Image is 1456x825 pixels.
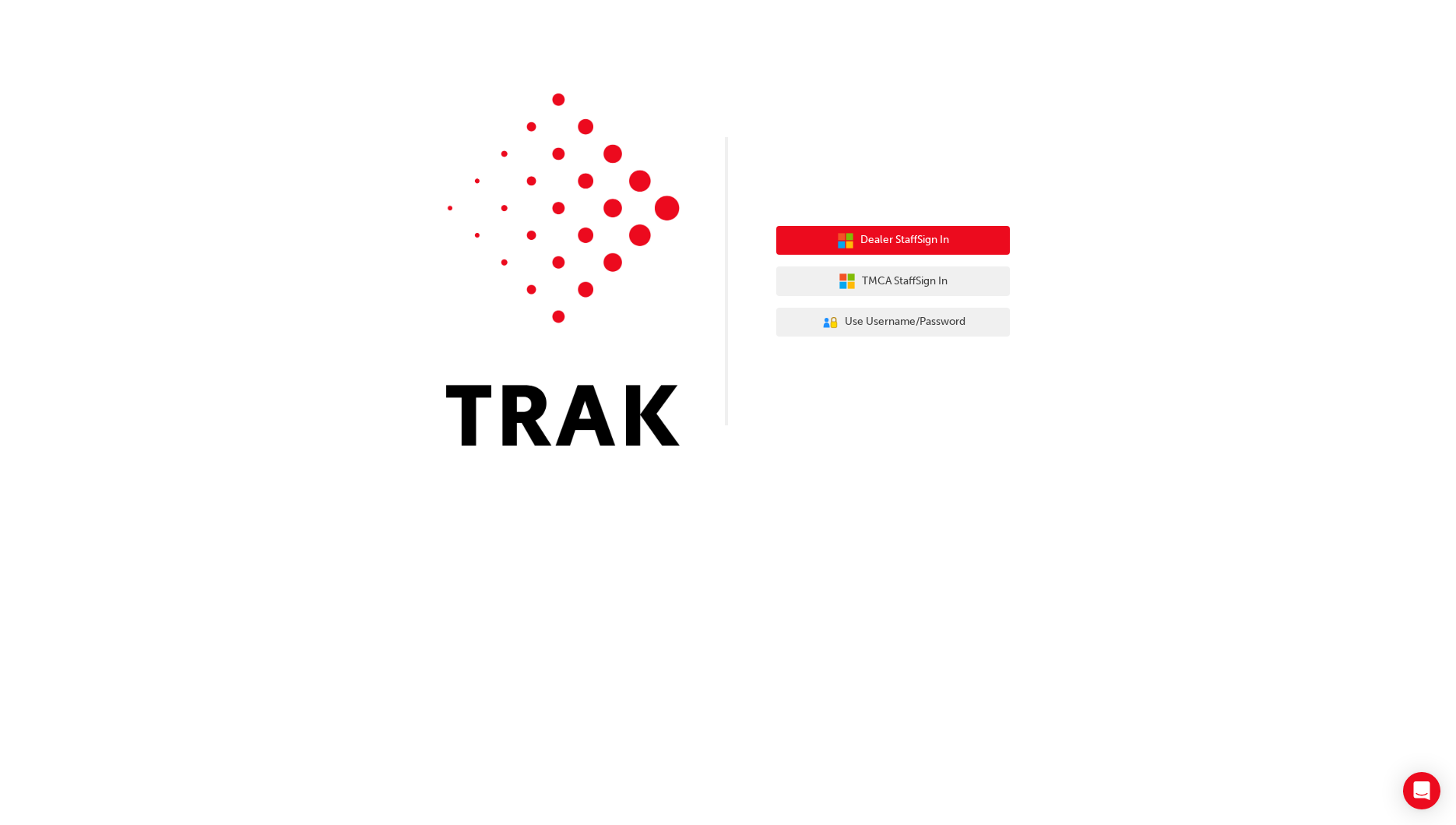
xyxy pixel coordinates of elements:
[446,93,680,446] img: Trak
[1403,772,1440,809] div: Open Intercom Messenger
[776,266,1010,296] button: TMCA StaffSign In
[776,308,1010,337] button: Use Username/Password
[845,313,965,331] span: Use Username/Password
[862,273,948,291] span: TMCA Staff Sign In
[860,231,949,249] span: Dealer Staff Sign In
[776,226,1010,256] button: Dealer StaffSign In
